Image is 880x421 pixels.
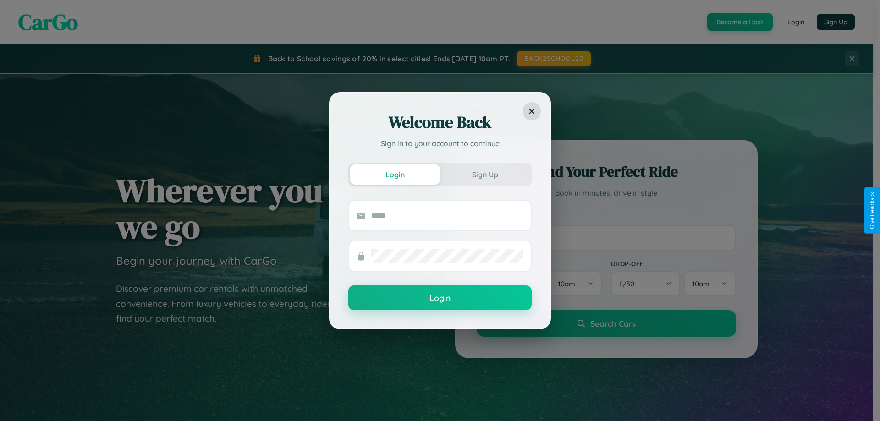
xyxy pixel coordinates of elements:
[869,192,875,229] div: Give Feedback
[350,164,440,185] button: Login
[348,285,532,310] button: Login
[348,138,532,149] p: Sign in to your account to continue
[440,164,530,185] button: Sign Up
[348,111,532,133] h2: Welcome Back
